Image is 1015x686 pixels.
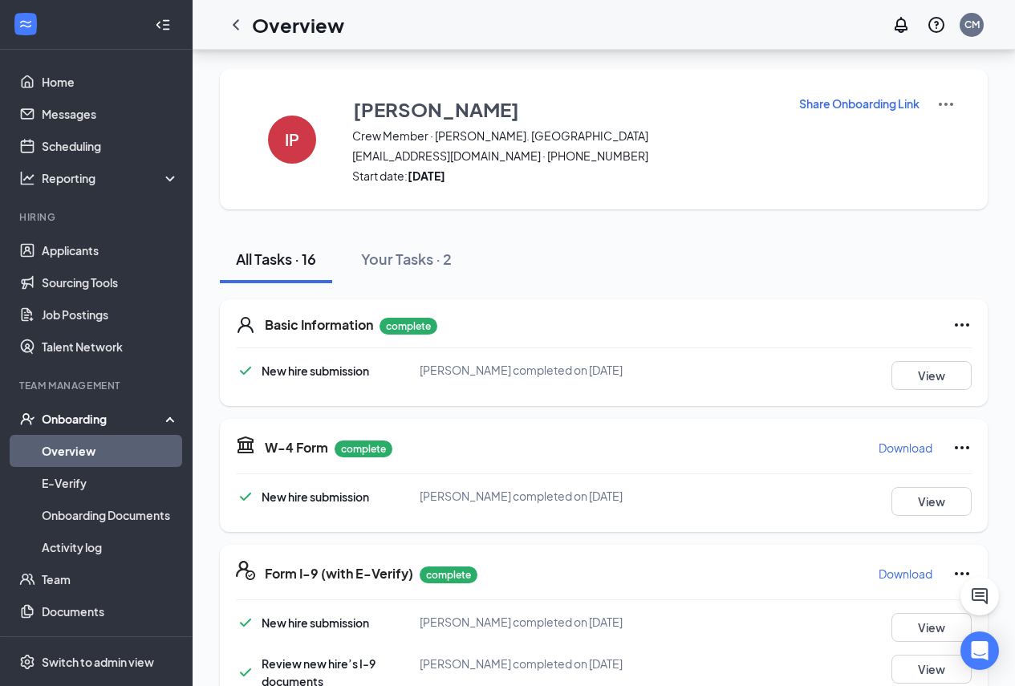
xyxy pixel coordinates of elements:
[236,487,255,506] svg: Checkmark
[236,361,255,380] svg: Checkmark
[226,15,246,35] svg: ChevronLeft
[155,17,171,33] svg: Collapse
[879,440,932,456] p: Download
[262,489,369,504] span: New hire submission
[420,566,477,583] p: complete
[236,435,255,454] svg: TaxGovernmentIcon
[19,654,35,670] svg: Settings
[936,95,956,114] img: More Actions
[236,561,255,580] svg: FormI9EVerifyIcon
[42,595,179,627] a: Documents
[879,566,932,582] p: Download
[42,130,179,162] a: Scheduling
[352,148,778,164] span: [EMAIL_ADDRESS][DOMAIN_NAME] · [PHONE_NUMBER]
[42,266,179,298] a: Sourcing Tools
[42,170,180,186] div: Reporting
[42,563,179,595] a: Team
[19,411,35,427] svg: UserCheck
[19,379,176,392] div: Team Management
[361,249,452,269] div: Your Tasks · 2
[42,531,179,563] a: Activity log
[352,168,778,184] span: Start date:
[891,15,911,35] svg: Notifications
[265,565,413,582] h5: Form I-9 (with E-Verify)
[960,631,999,670] div: Open Intercom Messenger
[927,15,946,35] svg: QuestionInfo
[960,577,999,615] button: ChatActive
[420,489,623,503] span: [PERSON_NAME] completed on [DATE]
[891,487,972,516] button: View
[19,210,176,224] div: Hiring
[952,438,972,457] svg: Ellipses
[42,298,179,331] a: Job Postings
[353,95,519,123] h3: [PERSON_NAME]
[42,499,179,531] a: Onboarding Documents
[42,234,179,266] a: Applicants
[42,627,179,660] a: Surveys
[335,440,392,457] p: complete
[265,316,373,334] h5: Basic Information
[42,331,179,363] a: Talent Network
[42,654,154,670] div: Switch to admin view
[891,361,972,390] button: View
[236,315,255,335] svg: User
[970,587,989,606] svg: ChatActive
[408,168,445,183] strong: [DATE]
[891,613,972,642] button: View
[42,66,179,98] a: Home
[952,315,972,335] svg: Ellipses
[799,95,920,112] p: Share Onboarding Link
[964,18,980,31] div: CM
[252,11,344,39] h1: Overview
[352,128,778,144] span: Crew Member · [PERSON_NAME]. [GEOGRAPHIC_DATA]
[42,411,165,427] div: Onboarding
[236,613,255,632] svg: Checkmark
[252,95,332,184] button: IP
[285,134,299,145] h4: IP
[891,655,972,684] button: View
[952,564,972,583] svg: Ellipses
[236,249,316,269] div: All Tasks · 16
[42,467,179,499] a: E-Verify
[265,439,328,457] h5: W-4 Form
[878,561,933,587] button: Download
[420,615,623,629] span: [PERSON_NAME] completed on [DATE]
[878,435,933,461] button: Download
[42,98,179,130] a: Messages
[352,95,778,124] button: [PERSON_NAME]
[420,363,623,377] span: [PERSON_NAME] completed on [DATE]
[798,95,920,112] button: Share Onboarding Link
[42,435,179,467] a: Overview
[19,170,35,186] svg: Analysis
[420,656,623,671] span: [PERSON_NAME] completed on [DATE]
[380,318,437,335] p: complete
[262,615,369,630] span: New hire submission
[236,663,255,682] svg: Checkmark
[262,363,369,378] span: New hire submission
[18,16,34,32] svg: WorkstreamLogo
